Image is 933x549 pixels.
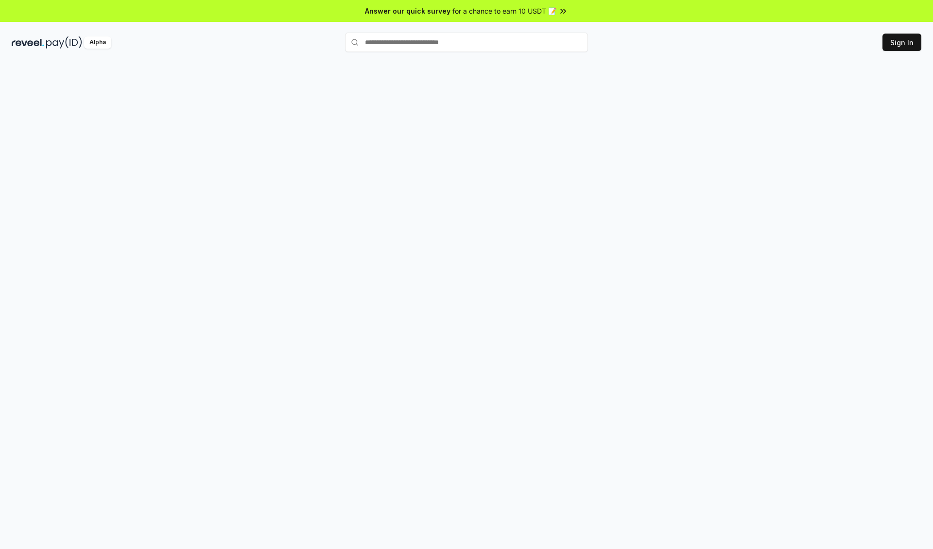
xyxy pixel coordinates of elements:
img: pay_id [46,36,82,49]
img: reveel_dark [12,36,44,49]
div: Alpha [84,36,111,49]
span: for a chance to earn 10 USDT 📝 [452,6,556,16]
span: Answer our quick survey [365,6,450,16]
button: Sign In [882,34,921,51]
